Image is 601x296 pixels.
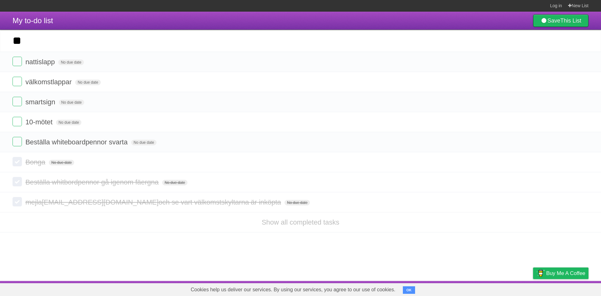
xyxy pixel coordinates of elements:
span: Beställa whitbordpennor gå igenom fäergna [25,178,160,186]
b: This List [560,18,581,24]
span: No due date [162,180,187,185]
span: välkomstlappar [25,78,73,86]
span: No due date [56,120,81,125]
a: SaveThis List [533,14,588,27]
label: Done [13,77,22,86]
a: Buy me a coffee [533,267,588,279]
label: Done [13,57,22,66]
span: Buy me a coffee [546,268,585,279]
span: 10-mötet [25,118,54,126]
a: Terms [504,283,517,294]
span: smartsign [25,98,57,106]
a: Privacy [525,283,541,294]
a: Suggest a feature [549,283,588,294]
span: No due date [285,200,310,205]
label: Done [13,157,22,166]
span: Bonga [25,158,47,166]
span: No due date [131,140,157,145]
label: Done [13,197,22,206]
span: Beställa whiteboardpennor svarta [25,138,129,146]
span: No due date [59,100,84,105]
span: My to-do list [13,16,53,25]
button: OK [403,286,415,294]
label: Done [13,117,22,126]
a: About [450,283,463,294]
span: Cookies help us deliver our services. By using our services, you agree to our use of cookies. [184,283,402,296]
span: No due date [75,80,100,85]
span: mejla [EMAIL_ADDRESS][DOMAIN_NAME] och se vart välkomstskyltarna är inköpta [25,198,283,206]
a: Show all completed tasks [262,218,339,226]
img: Buy me a coffee [536,268,545,278]
label: Done [13,137,22,146]
span: No due date [58,60,84,65]
label: Done [13,177,22,186]
a: Developers [470,283,496,294]
span: No due date [49,160,74,165]
label: Done [13,97,22,106]
span: nattislapp [25,58,56,66]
